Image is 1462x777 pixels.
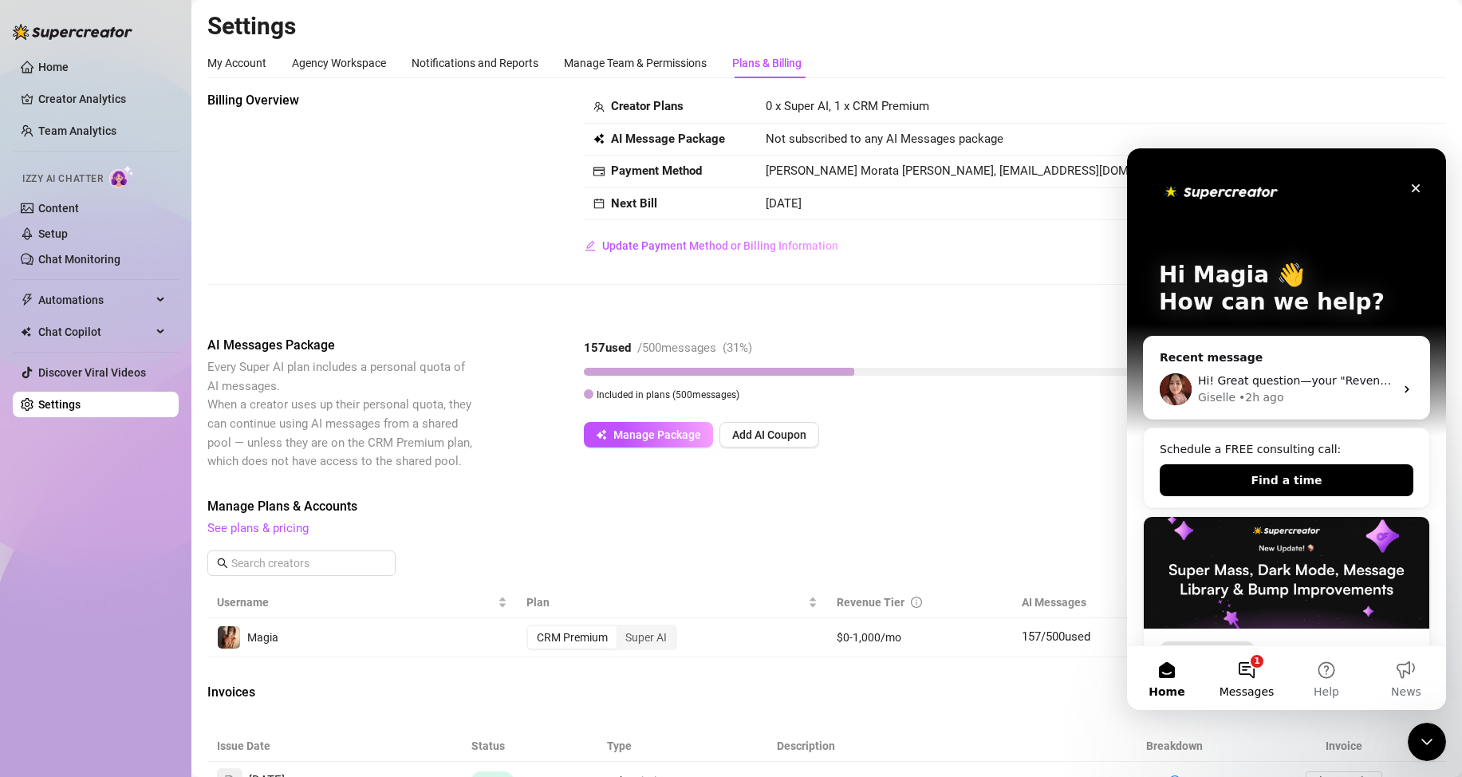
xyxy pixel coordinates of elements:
[732,428,806,441] span: Add AI Coupon
[38,227,68,240] a: Setup
[207,731,462,762] th: Issue Date
[732,54,802,72] div: Plans & Billing
[611,99,684,113] strong: Creator Plans
[217,558,228,569] span: search
[723,341,752,355] span: ( 31 %)
[207,587,517,618] th: Username
[766,130,1003,149] span: Not subscribed to any AI Messages package
[613,428,701,441] span: Manage Package
[33,493,128,511] div: Feature update
[38,61,69,73] a: Home
[33,316,286,348] button: Find a time
[112,241,157,258] div: • 2h ago
[611,164,702,178] strong: Payment Method
[239,498,319,562] button: News
[526,625,677,650] div: segmented control
[38,398,81,411] a: Settings
[719,422,819,448] button: Add AI Coupon
[593,166,605,177] span: credit-card
[564,54,707,72] div: Manage Team & Permissions
[38,86,166,112] a: Creator Analytics
[21,326,31,337] img: Chat Copilot
[611,196,657,211] strong: Next Bill
[584,341,631,355] strong: 157 used
[38,124,116,137] a: Team Analytics
[837,596,904,609] span: Revenue Tier
[611,132,725,146] strong: AI Message Package
[766,196,802,211] span: [DATE]
[1127,148,1446,710] iframe: Intercom live chat
[597,389,739,400] span: Included in plans ( 500 messages)
[21,294,33,306] span: thunderbolt
[207,497,1231,516] span: Manage Plans & Accounts
[160,498,239,562] button: Help
[292,54,386,72] div: Agency Workspace
[1408,723,1446,761] iframe: Intercom live chat
[593,198,605,209] span: calendar
[766,164,1370,178] span: [PERSON_NAME] Morata [PERSON_NAME], [EMAIL_ADDRESS][DOMAIN_NAME], Master Card Card ending in 4021
[585,240,596,251] span: edit
[38,287,152,313] span: Automations
[1012,587,1260,618] th: AI Messages
[911,597,922,608] span: info-circle
[584,233,839,258] button: Update Payment Method or Billing Information
[207,521,309,535] a: See plans & pricing
[13,24,132,40] img: logo-BBDzfeDw.svg
[517,587,826,618] th: Plan
[617,626,676,649] div: Super AI
[71,226,1200,239] span: Hi! Great question—your "Revenue Tier" refers to the amount your account receives per month. This...
[207,360,472,468] span: Every Super AI plan includes a personal quota of AI messages. When a creator uses up their person...
[637,341,716,355] span: / 500 messages
[1243,731,1446,762] th: Invoice
[80,498,160,562] button: Messages
[22,172,103,187] span: Izzy AI Chatter
[93,538,148,549] span: Messages
[231,554,373,572] input: Search creators
[207,54,266,72] div: My Account
[766,99,929,113] span: 0 x Super AI, 1 x CRM Premium
[207,336,475,355] span: AI Messages Package
[593,101,605,112] span: team
[526,594,804,611] span: Plan
[827,618,1013,657] td: $0-1,000/mo
[16,368,303,587] div: Super Mass, Dark Mode, Message Library & Bump ImprovementsFeature update
[584,422,713,448] button: Manage Package
[38,319,152,345] span: Chat Copilot
[1106,731,1242,762] th: Breakdown
[264,538,294,549] span: News
[247,631,278,644] span: Magia
[462,731,597,762] th: Status
[71,241,108,258] div: Giselle
[602,239,838,252] span: Update Payment Method or Billing Information
[767,731,1106,762] th: Description
[207,683,475,702] span: Invoices
[207,11,1446,41] h2: Settings
[207,91,475,110] span: Billing Overview
[1022,629,1090,644] span: 157 / 500 used
[109,165,134,188] img: AI Chatter
[412,54,538,72] div: Notifications and Reports
[597,731,767,762] th: Type
[217,594,495,611] span: Username
[38,253,120,266] a: Chat Monitoring
[33,293,286,310] div: Schedule a FREE consulting call:
[22,538,57,549] span: Home
[187,538,212,549] span: Help
[274,26,303,54] div: Close
[17,369,302,480] img: Super Mass, Dark Mode, Message Library & Bump Improvements
[218,626,240,649] img: Magia
[38,202,79,215] a: Content
[38,366,146,379] a: Discover Viral Videos
[528,626,617,649] div: CRM Premium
